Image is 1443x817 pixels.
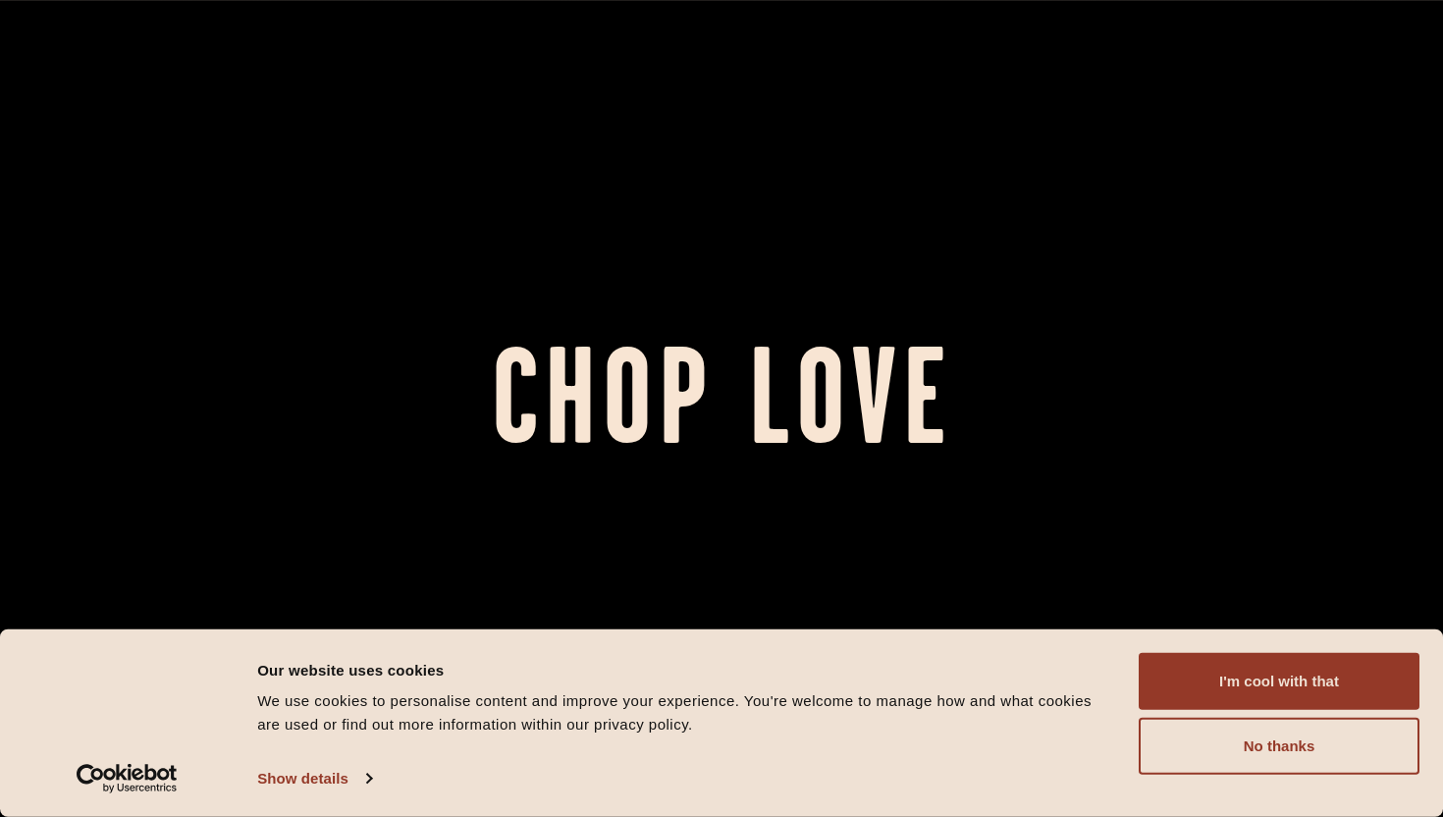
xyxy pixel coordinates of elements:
[41,764,213,793] a: Usercentrics Cookiebot - opens in a new window
[257,658,1116,681] div: Our website uses cookies
[257,689,1116,736] div: We use cookies to personalise content and improve your experience. You're welcome to manage how a...
[257,764,371,793] a: Show details
[1139,653,1419,710] button: I'm cool with that
[1139,718,1419,775] button: No thanks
